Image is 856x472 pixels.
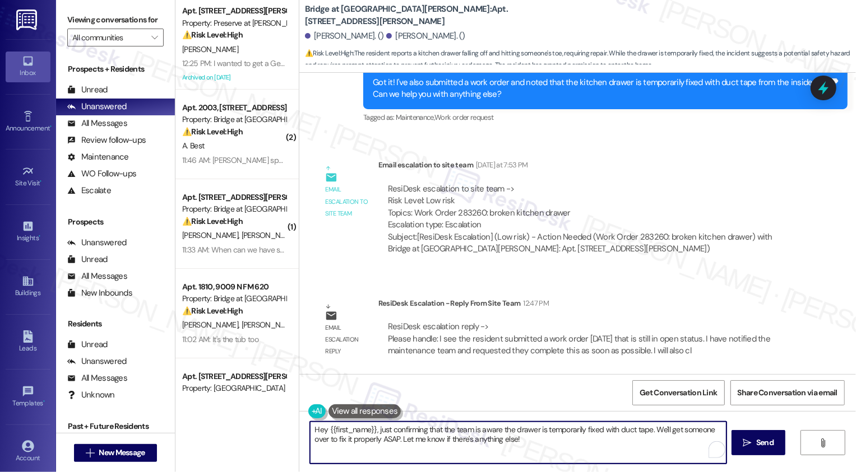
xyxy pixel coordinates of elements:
[396,113,434,122] span: Maintenance ,
[756,437,774,448] span: Send
[74,444,157,462] button: New Message
[743,438,752,447] i: 
[325,184,369,219] div: Email escalation to site team
[632,380,724,405] button: Get Conversation Link
[182,371,286,382] div: Apt. [STREET_ADDRESS][PERSON_NAME]
[67,101,127,113] div: Unanswered
[182,127,243,137] strong: ⚠️ Risk Level: High
[67,339,108,351] div: Unread
[182,114,286,125] div: Property: Bridge at [GEOGRAPHIC_DATA]
[310,422,727,464] textarea: To enrich screen reader interactions, please activate Accessibility in Grammarly extension settings
[640,387,717,399] span: Get Conversation Link
[182,293,286,305] div: Property: Bridge at [GEOGRAPHIC_DATA]
[305,3,529,27] b: Bridge at [GEOGRAPHIC_DATA][PERSON_NAME]: Apt. [STREET_ADDRESS][PERSON_NAME]
[182,216,243,226] strong: ⚠️ Risk Level: High
[16,10,39,30] img: ResiDesk Logo
[305,30,384,42] div: [PERSON_NAME]. ()
[388,321,770,356] div: ResiDesk escalation reply -> Please handle: I see the resident submitted a work order [DATE] that...
[67,270,127,282] div: All Messages
[373,77,830,101] div: Got it! I've also submitted a work order and noted that the kitchen drawer is temporarily fixed w...
[56,420,175,432] div: Past + Future Residents
[434,113,493,122] span: Work order request
[182,141,204,151] span: A. Best
[182,245,484,255] div: 11:33 AM: When can we have someone set that up? Since when have we been charged for it?
[378,159,801,175] div: Email escalation to site team
[67,372,127,384] div: All Messages
[6,327,50,357] a: Leads
[67,185,111,197] div: Escalate
[86,448,94,457] i: 
[182,230,242,240] span: [PERSON_NAME]
[181,71,287,85] div: Archived on [DATE]
[388,231,791,255] div: Subject: [ResiDesk Escalation] (Low risk) - Action Needed (Work Order 283260: broken kitchen draw...
[182,44,238,54] span: [PERSON_NAME]
[39,232,40,240] span: •
[732,430,786,455] button: Send
[67,237,127,249] div: Unanswered
[67,11,164,29] label: Viewing conversations for
[40,177,42,185] span: •
[72,29,146,46] input: All communities
[305,49,353,58] strong: ⚠️ Risk Level: High
[6,272,50,302] a: Buildings
[182,203,286,215] div: Property: Bridge at [GEOGRAPHIC_DATA]
[363,109,848,125] div: Tagged as:
[67,287,132,299] div: New Inbounds
[67,84,108,96] div: Unread
[67,356,127,367] div: Unanswered
[50,123,52,130] span: •
[67,254,108,265] div: Unread
[99,447,145,459] span: New Message
[819,438,827,447] i: 
[67,151,129,163] div: Maintenance
[182,382,286,394] div: Property: [GEOGRAPHIC_DATA]
[182,191,286,203] div: Apt. [STREET_ADDRESS][PERSON_NAME]
[67,389,115,401] div: Unknown
[43,398,45,405] span: •
[6,52,50,82] a: Inbox
[473,159,528,171] div: [DATE] at 7:53 PM
[56,216,175,228] div: Prospects
[182,5,286,17] div: Apt. [STREET_ADDRESS][PERSON_NAME]
[182,334,258,344] div: 11:02 AM: It's the tub too
[6,162,50,192] a: Site Visit •
[67,168,136,180] div: WO Follow-ups
[6,382,50,412] a: Templates •
[738,387,838,399] span: Share Conversation via email
[241,230,297,240] span: [PERSON_NAME]
[730,380,845,405] button: Share Conversation via email
[521,297,549,309] div: 12:47 PM
[182,17,286,29] div: Property: Preserve at [PERSON_NAME][GEOGRAPHIC_DATA]
[56,63,175,75] div: Prospects + Residents
[56,318,175,330] div: Residents
[6,437,50,467] a: Account
[325,322,369,358] div: Email escalation reply
[305,48,856,72] span: : The resident reports a kitchen drawer falling off and hitting someone's toe, requiring repair. ...
[241,320,297,330] span: [PERSON_NAME]
[388,183,791,231] div: ResiDesk escalation to site team -> Risk Level: Low risk Topics: Work Order 283260: broken kitche...
[182,30,243,40] strong: ⚠️ Risk Level: High
[182,58,850,68] div: 12:25 PM: I wanted to get a German [PERSON_NAME] spray out but I know I need to sign something I ...
[182,320,242,330] span: [PERSON_NAME]
[182,281,286,293] div: Apt. 1810, 9009 N FM 620
[151,33,158,42] i: 
[182,155,722,165] div: 11:46 AM: [PERSON_NAME] specifically told me last week my no cost request was approved we were ju...
[67,118,127,129] div: All Messages
[6,217,50,247] a: Insights •
[386,30,465,42] div: [PERSON_NAME]. ()
[67,134,146,146] div: Review follow-ups
[182,306,243,316] strong: ⚠️ Risk Level: High
[182,102,286,114] div: Apt. 2003, [STREET_ADDRESS][PERSON_NAME]
[378,297,801,313] div: ResiDesk Escalation - Reply From Site Team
